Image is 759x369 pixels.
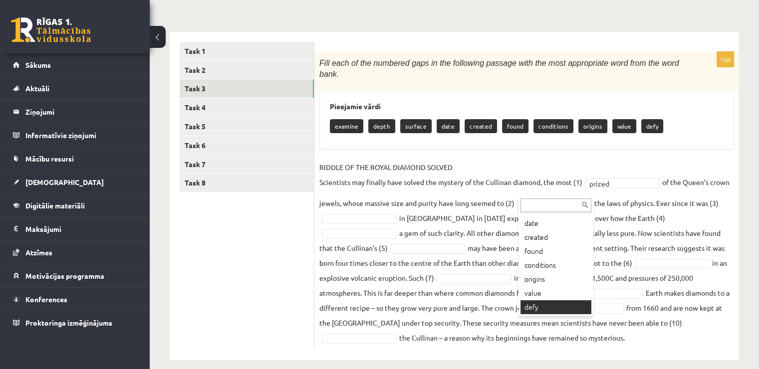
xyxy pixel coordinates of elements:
div: found [520,244,591,258]
div: defy [520,300,591,314]
div: date [520,216,591,230]
div: origins [520,272,591,286]
div: value [520,286,591,300]
div: conditions [520,258,591,272]
div: created [520,230,591,244]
